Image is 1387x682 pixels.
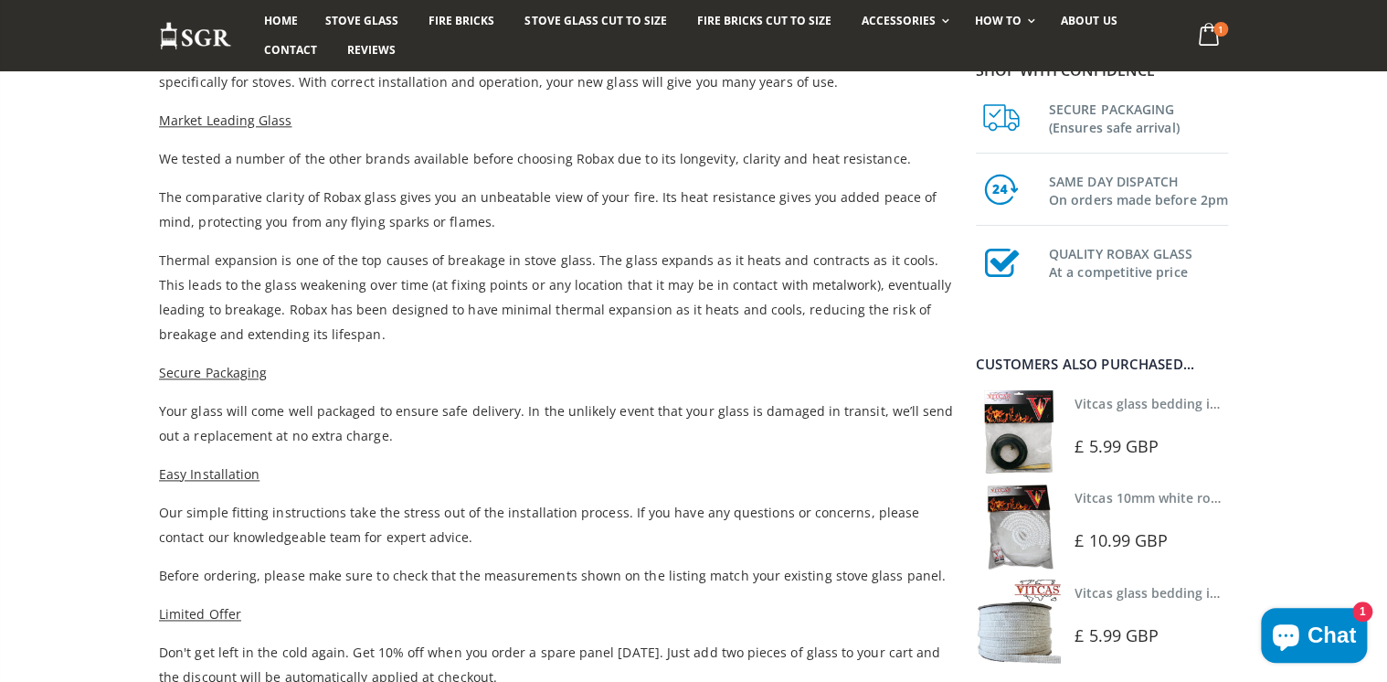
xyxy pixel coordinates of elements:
span: £ 5.99 GBP [1075,435,1159,457]
img: Stove Glass Replacement [159,21,232,51]
a: About us [1047,6,1130,36]
h3: QUALITY ROBAX GLASS At a competitive price [1049,241,1228,282]
a: Contact [250,36,331,65]
span: Your glass will come well packaged to ensure safe delivery. In the unlikely event that your glass... [159,402,953,444]
a: Fire Bricks [415,6,508,36]
span: £ 5.99 GBP [1075,624,1159,646]
span: Contact [264,42,317,58]
div: Customers also purchased... [976,357,1228,371]
span: The comparative clarity of Robax glass gives you an unbeatable view of your fire. Its heat resist... [159,188,937,230]
a: Stove Glass [312,6,412,36]
span: Easy Installation [159,465,259,483]
span: Stove Glass [325,13,398,28]
a: How To [961,6,1044,36]
span: Our simple fitting instructions take the stress out of the installation process. If you have any ... [159,504,919,546]
span: Limited Offer [159,605,241,623]
a: Fire Bricks Cut To Size [683,6,845,36]
span: Fire Bricks Cut To Size [697,13,831,28]
span: About us [1061,13,1117,28]
img: Vitcas stove glass bedding in tape [976,389,1061,474]
img: Vitcas white rope, glue and gloves kit 10mm [976,484,1061,569]
span: Stove Glass Cut To Size [524,13,666,28]
span: Accessories [862,13,936,28]
a: Stove Glass Cut To Size [511,6,680,36]
img: Vitcas stove glass bedding in tape [976,579,1061,664]
span: Reviews [347,42,396,58]
span: £ 10.99 GBP [1075,529,1168,551]
span: How To [975,13,1022,28]
a: 1 [1191,18,1228,54]
a: Home [250,6,312,36]
span: 1 [1213,22,1228,37]
a: Reviews [334,36,409,65]
span: Thermal expansion is one of the top causes of breakage in stove glass. The glass expands as it he... [159,251,951,343]
h3: SAME DAY DISPATCH On orders made before 2pm [1049,169,1228,209]
span: Before ordering, please make sure to check that the measurements shown on the listing match your ... [159,567,946,584]
span: Fire Bricks [429,13,494,28]
span: Market Leading Glass [159,112,291,129]
inbox-online-store-chat: Shopify online store chat [1255,608,1372,667]
h3: SECURE PACKAGING (Ensures safe arrival) [1049,97,1228,137]
span: Home [264,13,298,28]
a: Accessories [848,6,958,36]
span: We tested a number of the other brands available before choosing Robax due to its longevity, clar... [159,150,910,167]
span: Secure Packaging [159,364,267,381]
